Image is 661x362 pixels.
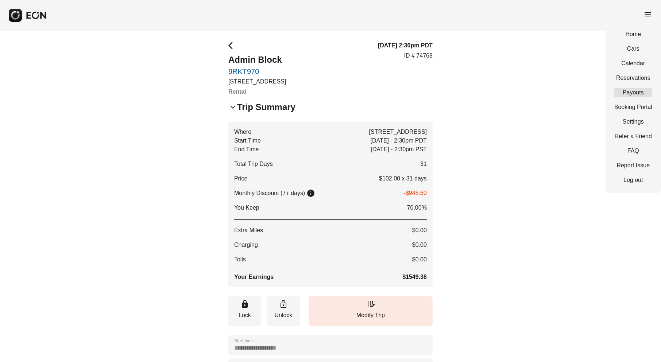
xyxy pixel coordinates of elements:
[306,189,315,198] span: info
[614,44,652,53] a: Cars
[366,300,375,308] span: edit_road
[312,311,429,320] p: Modify Trip
[379,174,427,183] p: $102.00 x 31 days
[420,160,427,168] span: 31
[228,122,433,287] button: Where[STREET_ADDRESS]Start Time[DATE] - 2:30pm PDTEnd Time[DATE] - 2:30pm PSTTotal Trip Days31Pri...
[228,296,261,326] button: Lock
[240,300,249,308] span: lock
[271,311,296,320] p: Unlock
[234,255,246,264] span: Tolls
[369,128,427,136] span: [STREET_ADDRESS]
[614,117,652,126] a: Settings
[402,273,427,281] span: $1549.38
[279,300,288,308] span: lock_open
[412,255,427,264] span: $0.00
[228,103,237,112] span: keyboard_arrow_down
[234,226,263,235] span: Extra Miles
[404,189,427,198] p: -$948.60
[614,132,652,141] a: Refer a Friend
[237,101,295,113] h2: Trip Summary
[228,87,286,96] h3: Rental
[232,311,258,320] p: Lock
[228,54,286,66] h2: Admin Block
[228,67,286,76] a: 9RKT970
[234,203,259,212] span: You Keep
[378,41,433,50] h3: [DATE] 2:30pm PDT
[234,145,259,154] span: End Time
[371,145,427,154] span: [DATE] - 2:30pm PST
[371,136,427,145] span: [DATE] - 2:30pm PDT
[234,128,251,136] span: Where
[234,273,274,281] span: Your Earnings
[614,74,652,82] a: Reservations
[234,160,273,168] span: Total Trip Days
[404,51,433,60] p: ID # 74768
[614,147,652,155] a: FAQ
[309,296,433,326] button: Modify Trip
[614,176,652,184] a: Log out
[228,77,286,86] p: [STREET_ADDRESS]
[234,174,247,183] p: Price
[412,226,427,235] span: $0.00
[614,88,652,97] a: Payouts
[234,189,305,198] p: Monthly Discount (7+ days)
[234,241,258,249] span: Charging
[643,10,652,19] span: menu
[412,241,427,249] span: $0.00
[614,30,652,39] a: Home
[267,296,300,326] button: Unlock
[234,136,261,145] span: Start Time
[407,203,427,212] span: 70.00%
[614,161,652,170] a: Report Issue
[614,59,652,68] a: Calendar
[614,103,652,112] a: Booking Portal
[228,41,237,50] span: arrow_back_ios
